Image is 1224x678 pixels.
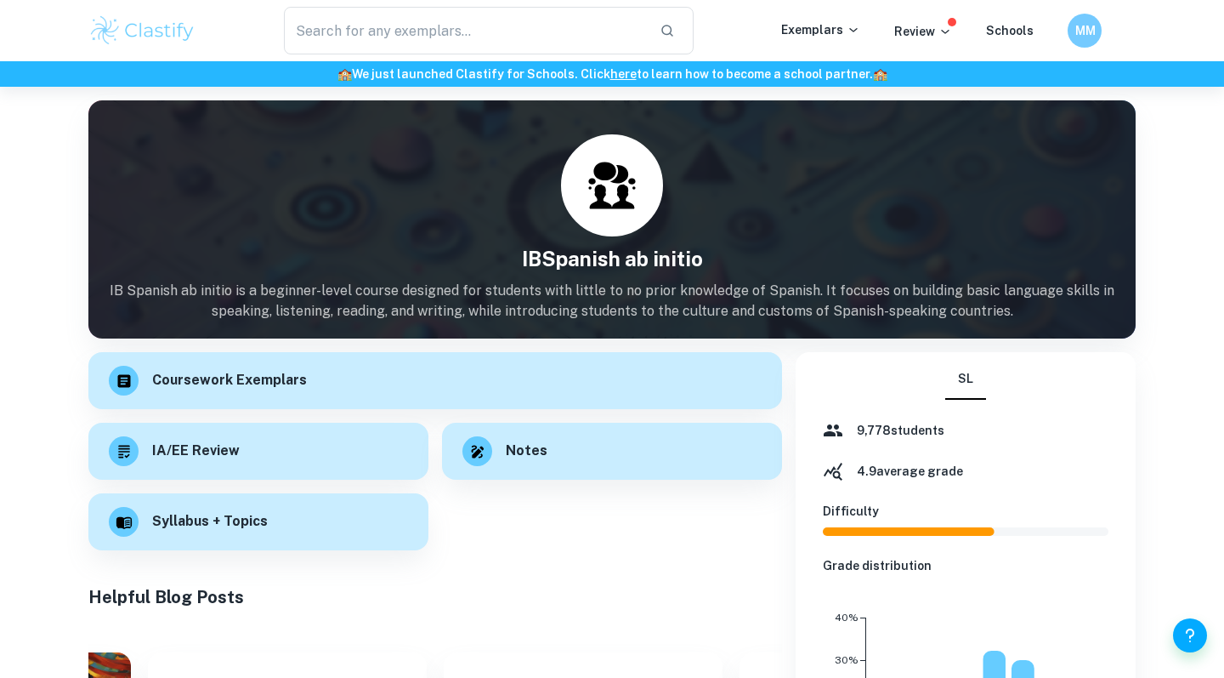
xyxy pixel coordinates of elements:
p: IB Spanish ab initio is a beginner-level course designed for students with little to no prior kno... [88,281,1136,322]
a: IA/EE Review [88,423,428,480]
img: english-ab-initio.svg [586,160,637,211]
h6: 9,778 students [857,421,944,440]
span: 🏫 [873,67,887,81]
p: Review [894,22,952,41]
span: 🏫 [337,67,352,81]
h6: MM [1075,21,1095,40]
a: Schools [986,24,1034,37]
button: SL [945,359,986,400]
a: Syllabus + Topics [88,493,428,550]
a: here [610,67,637,81]
h5: Helpful Blog Posts [88,584,782,610]
button: MM [1068,14,1102,48]
tspan: 30% [835,654,858,666]
h6: Notes [506,441,547,462]
h4: IB Spanish ab initio [88,243,1136,274]
input: Search for any exemplars... [284,7,646,54]
h6: 4.9 average grade [857,462,963,481]
p: Exemplars [781,20,860,39]
a: Notes [442,423,782,480]
h6: Coursework Exemplars [152,370,307,391]
img: Clastify logo [88,14,196,48]
h6: Grade distribution [823,556,1108,575]
a: Coursework Exemplars [88,352,782,409]
button: Help and Feedback [1173,618,1207,652]
h6: Syllabus + Topics [152,511,268,533]
h6: IA/EE Review [152,441,240,462]
h6: Difficulty [823,502,1108,521]
tspan: 40% [835,612,858,624]
h6: We just launched Clastify for Schools. Click to learn how to become a school partner. [3,65,1221,83]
